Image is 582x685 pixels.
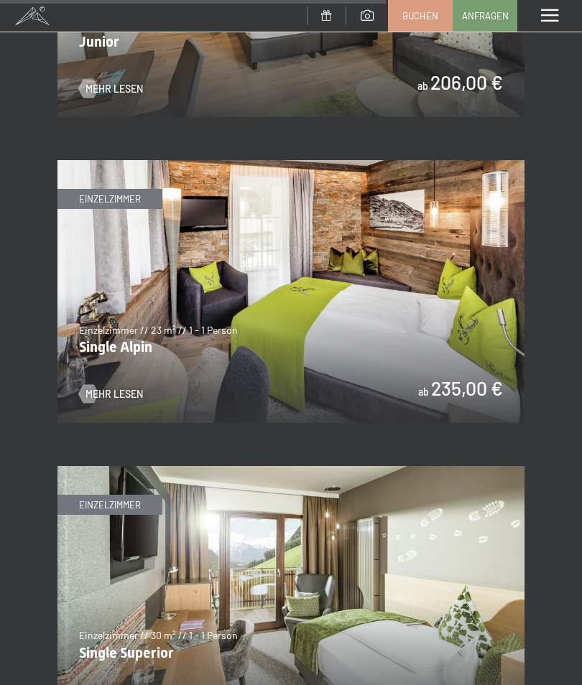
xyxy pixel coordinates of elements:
[86,387,143,401] span: Mehr Lesen
[57,160,525,423] img: Single Alpin
[462,9,509,22] span: Anfragen
[57,161,525,169] a: Single Alpin
[79,82,143,96] a: Mehr Lesen
[57,467,525,475] a: Single Superior
[389,1,452,31] a: Buchen
[402,9,438,22] span: Buchen
[453,1,517,31] a: Anfragen
[79,387,143,401] a: Mehr Lesen
[86,82,143,96] span: Mehr Lesen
